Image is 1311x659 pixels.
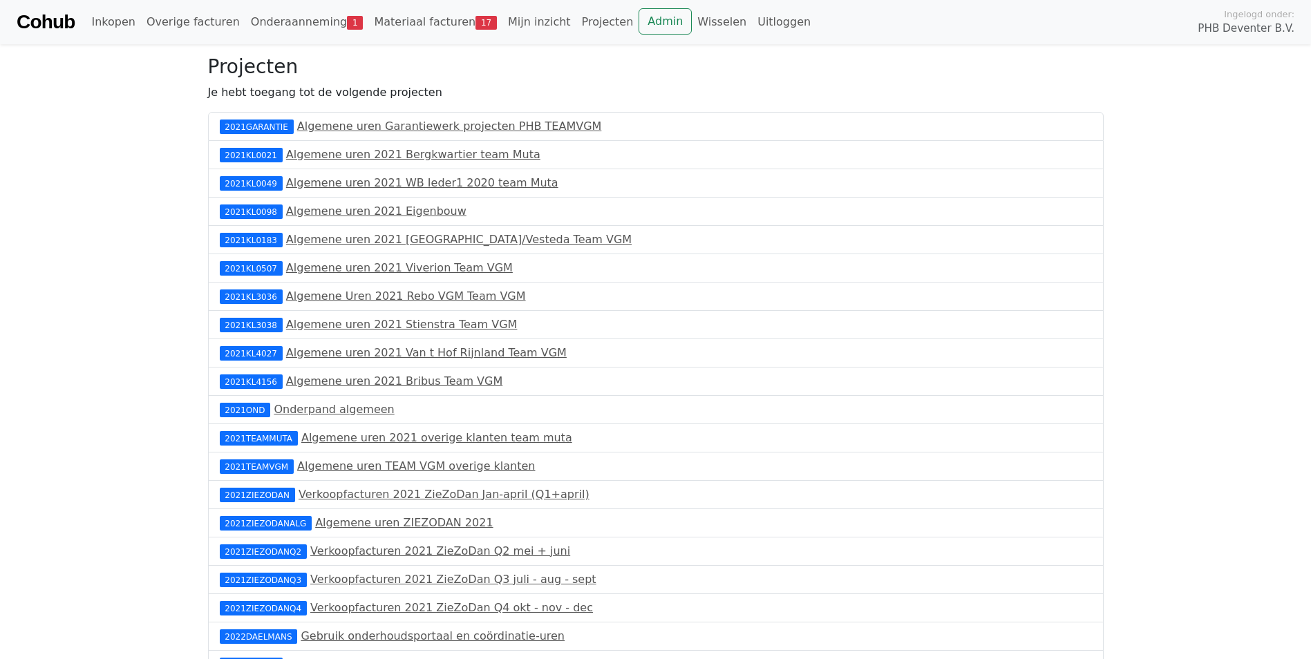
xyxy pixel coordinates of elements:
div: 2021ZIEZODANQ2 [220,544,307,558]
a: Verkoopfacturen 2021 ZieZoDan Q3 juli - aug - sept [310,573,596,586]
a: Onderpand algemeen [274,403,394,416]
a: Gebruik onderhoudsportaal en coördinatie-uren [301,629,565,642]
div: 2021TEAMMUTA [220,431,298,445]
span: 1 [347,16,363,30]
div: 2021KL0507 [220,261,283,275]
a: Verkoopfacturen 2021 ZieZoDan Q2 mei + juni [310,544,570,557]
div: 2021ZIEZODAN [220,488,295,502]
span: Ingelogd onder: [1224,8,1294,21]
a: Cohub [17,6,75,39]
a: Mijn inzicht [502,8,576,36]
div: 2021TEAMVGM [220,459,294,473]
a: Algemene uren 2021 Van t Hof Rijnland Team VGM [286,346,567,359]
div: 2021ZIEZODANQ3 [220,573,307,586]
div: 2021ZIEZODANALG [220,516,312,530]
a: Algemene uren 2021 overige klanten team muta [301,431,572,444]
div: 2022DAELMANS [220,629,298,643]
span: 17 [475,16,497,30]
a: Algemene uren 2021 Eigenbouw [286,204,466,218]
a: Verkoopfacturen 2021 ZieZoDan Jan-april (Q1+april) [299,488,590,501]
div: 2021KL3038 [220,318,283,332]
div: 2021KL4156 [220,374,283,388]
a: Uitloggen [752,8,816,36]
div: 2021ZIEZODANQ4 [220,601,307,615]
a: Algemene uren 2021 [GEOGRAPHIC_DATA]/Vesteda Team VGM [286,233,632,246]
div: 2021KL0049 [220,176,283,190]
a: Algemene uren 2021 WB Ieder1 2020 team Muta [286,176,558,189]
a: Algemene uren Garantiewerk projecten PHB TEAMVGM [297,120,602,133]
div: 2021KL0098 [220,204,283,218]
p: Je hebt toegang tot de volgende projecten [208,84,1104,101]
a: Algemene uren ZIEZODAN 2021 [315,516,493,529]
a: Algemene uren 2021 Bribus Team VGM [286,374,502,388]
a: Overige facturen [141,8,245,36]
a: Inkopen [86,8,140,36]
div: 2021OND [220,403,271,417]
a: Onderaanneming1 [245,8,369,36]
a: Algemene uren 2021 Stienstra Team VGM [286,318,518,331]
a: Admin [639,8,692,35]
span: PHB Deventer B.V. [1198,21,1294,37]
h3: Projecten [208,55,1104,79]
div: 2021KL0183 [220,233,283,247]
a: Projecten [576,8,639,36]
div: 2021KL0021 [220,148,283,162]
a: Algemene uren 2021 Bergkwartier team Muta [286,148,540,161]
a: Algemene Uren 2021 Rebo VGM Team VGM [286,289,526,303]
a: Materiaal facturen17 [368,8,502,36]
div: 2021GARANTIE [220,120,294,133]
a: Verkoopfacturen 2021 ZieZoDan Q4 okt - nov - dec [310,601,593,614]
div: 2021KL3036 [220,289,283,303]
a: Wisselen [692,8,752,36]
a: Algemene uren TEAM VGM overige klanten [297,459,535,472]
div: 2021KL4027 [220,346,283,360]
a: Algemene uren 2021 Viverion Team VGM [286,261,513,274]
